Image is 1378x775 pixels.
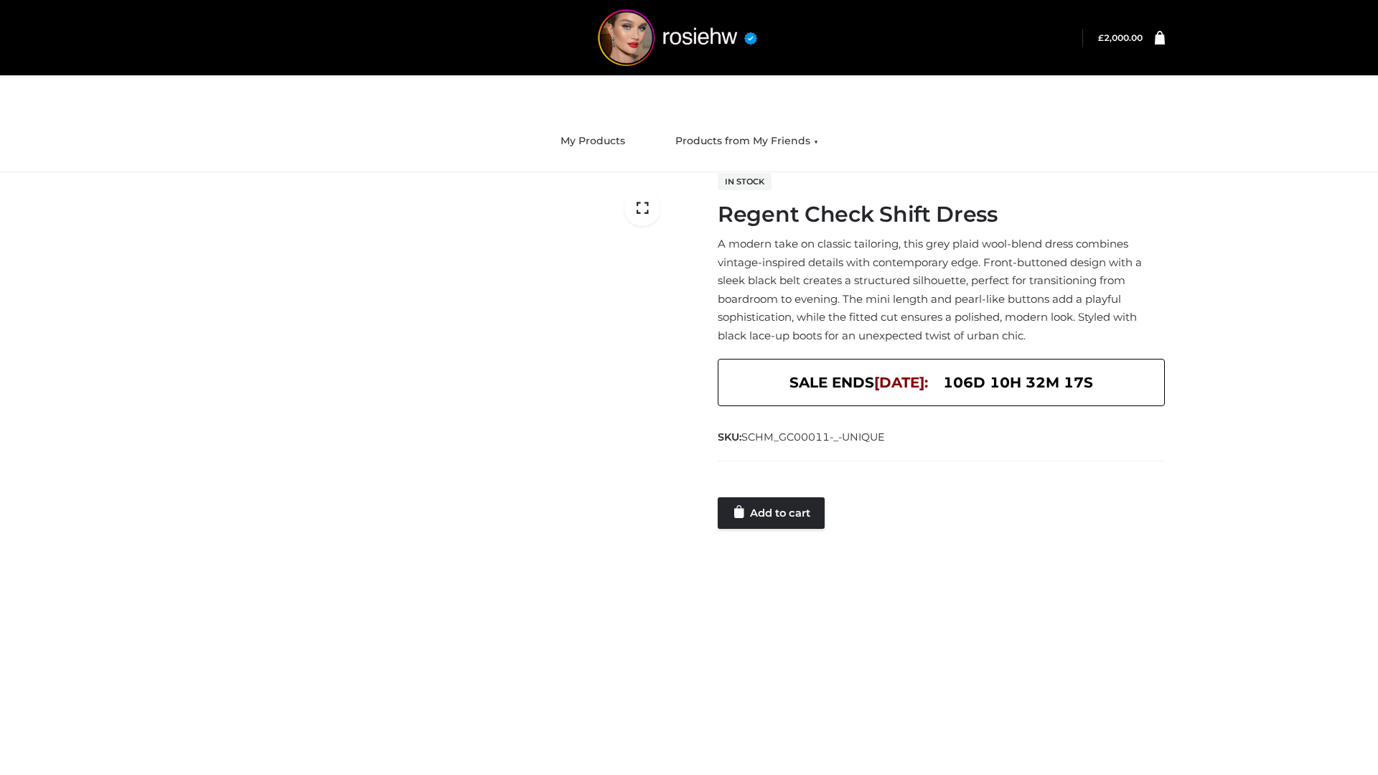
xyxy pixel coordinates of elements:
[1098,32,1143,43] bdi: 2,000.00
[718,202,1165,227] h1: Regent Check Shift Dress
[665,126,829,157] a: Products from My Friends
[718,235,1165,344] p: A modern take on classic tailoring, this grey plaid wool-blend dress combines vintage-inspired de...
[1098,32,1143,43] a: £2,000.00
[741,431,885,443] span: SCHM_GC00011-_-UNIQUE
[550,126,636,157] a: My Products
[943,370,1093,395] span: 106d 10h 32m 17s
[718,359,1165,406] div: SALE ENDS
[718,173,772,190] span: In stock
[570,9,785,66] img: rosiehw
[874,374,928,391] span: [DATE]:
[718,428,886,446] span: SKU:
[1098,32,1104,43] span: £
[718,497,825,529] a: Add to cart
